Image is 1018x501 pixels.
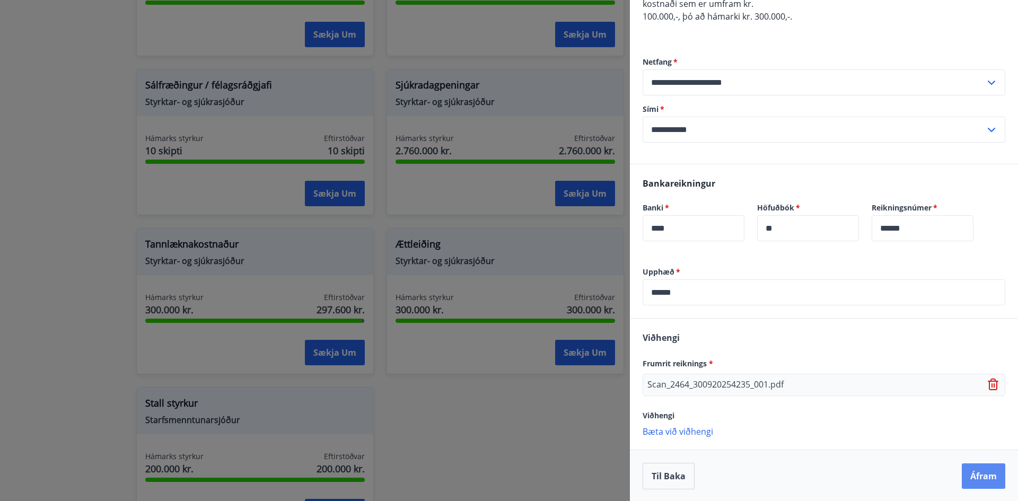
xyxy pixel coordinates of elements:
[643,279,1005,305] div: Upphæð
[643,358,713,368] span: Frumrit reiknings
[643,426,1005,436] p: Bæta við viðhengi
[872,203,973,213] label: Reikningsnúmer
[643,463,695,489] button: Til baka
[643,267,1005,277] label: Upphæð
[643,332,680,344] span: Viðhengi
[643,104,1005,115] label: Sími
[962,463,1005,489] button: Áfram
[647,379,784,391] p: Scan_2464_300920254235_001.pdf
[643,11,792,22] span: 100.000,-, þó að hámarki kr. 300.000,-.
[643,410,674,420] span: Viðhengi
[643,178,715,189] span: Bankareikningur
[643,203,744,213] label: Banki
[757,203,859,213] label: Höfuðbók
[643,57,1005,67] label: Netfang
